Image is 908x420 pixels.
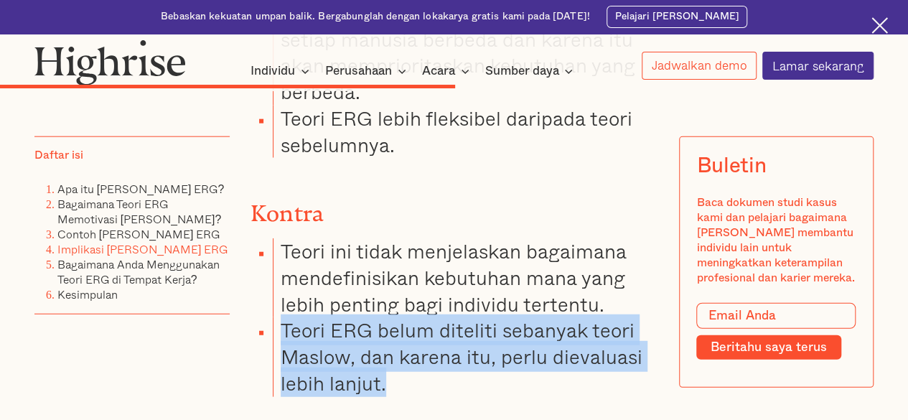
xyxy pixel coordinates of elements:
[696,197,854,284] font: Baca dokumen studi kasus kami dan pelajari bagaimana [PERSON_NAME] membantu individu lain untuk m...
[871,17,888,34] img: Ikon salib
[607,6,747,28] a: Pelajari [PERSON_NAME]
[652,55,747,75] font: Jadwalkan demo
[485,62,577,80] div: Sumber daya
[696,303,856,329] input: Email Anda
[281,103,632,160] font: Teori ERG lebih fleksibel daripada teori sebelumnya.
[57,225,220,243] a: Contoh [PERSON_NAME] ERG
[57,256,220,288] a: Bagaimana Anda Menggunakan Teori ERG di Tempat Kerja?
[762,52,874,80] a: Lamar sekarang
[281,235,627,319] font: Teori ini tidak menjelaskan bagaimana mendefinisikan kebutuhan mana yang lebih penting bagi indiv...
[485,65,558,77] font: Sumber daya
[696,335,841,359] input: Beritahu saya terus
[57,241,228,258] a: Implikasi [PERSON_NAME] ERG
[251,65,295,77] font: Individu
[696,155,766,177] font: Buletin
[161,11,590,22] font: Bebaskan kekuatan umpan balik. Bergabunglah dengan lokakarya gratis kami pada [DATE]!
[251,62,314,80] div: Individu
[281,314,642,398] font: Teori ERG belum diteliti sebanyak teori Maslow, dan karena itu, perlu dievaluasi lebih lanjut.
[422,62,474,80] div: Acara
[57,195,221,228] a: Bagaimana Teori ERG Memotivasi [PERSON_NAME]?
[696,303,856,360] form: Bentuk Modal
[422,65,455,77] font: Acara
[642,52,757,80] a: Jadwalkan demo
[34,149,83,161] font: Daftar isi
[34,39,186,85] img: Logo gedung tinggi
[772,56,864,75] font: Lamar sekarang
[325,62,411,80] div: Perusahaan
[615,11,739,22] font: Pelajari [PERSON_NAME]
[57,180,224,197] a: Apa itu [PERSON_NAME] ERG?
[251,200,324,215] font: Kontra
[325,65,392,77] font: Perusahaan
[57,286,118,303] a: Kesimpulan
